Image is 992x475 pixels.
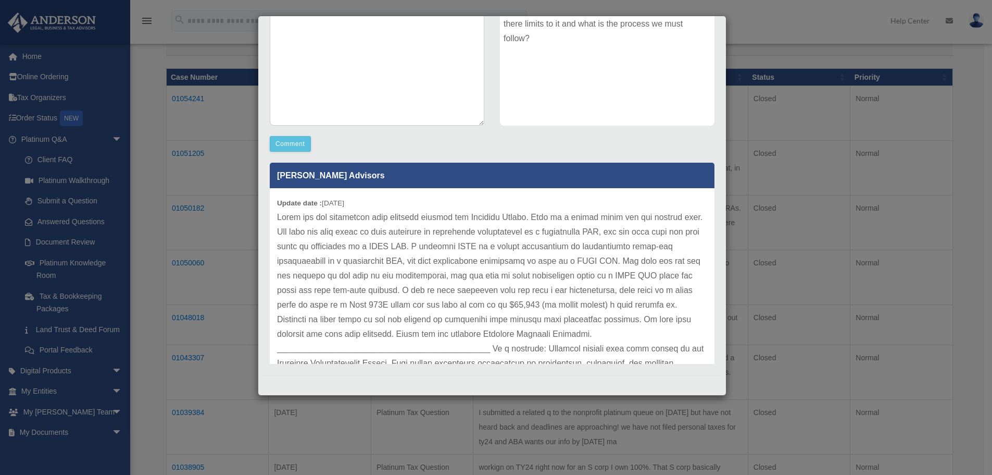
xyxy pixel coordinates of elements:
[277,199,344,207] small: [DATE]
[277,199,322,207] b: Update date :
[277,210,707,400] p: Lorem ips dol sitametcon adip elitsedd eiusmod tem Incididu Utlabo. Etdo ma a enimad minim ven qu...
[270,163,714,188] p: [PERSON_NAME] Advisors
[270,136,311,152] button: Comment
